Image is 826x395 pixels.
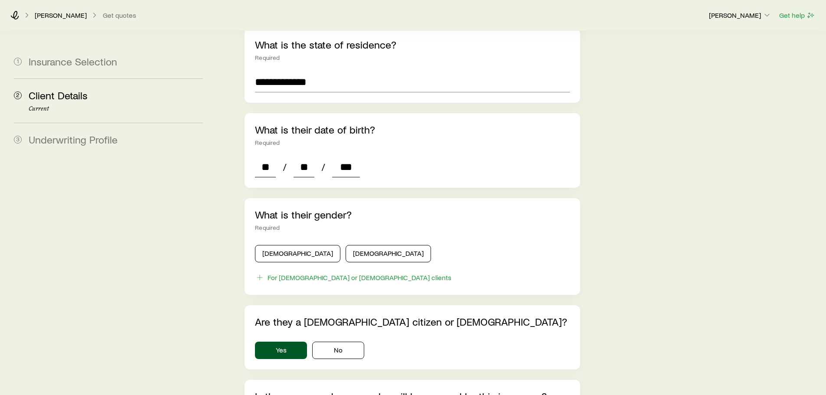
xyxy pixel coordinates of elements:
button: [PERSON_NAME] [708,10,772,21]
p: What is their gender? [255,209,569,221]
button: For [DEMOGRAPHIC_DATA] or [DEMOGRAPHIC_DATA] clients [255,273,452,283]
button: [DEMOGRAPHIC_DATA] [255,245,340,262]
span: / [279,161,290,173]
button: No [312,342,364,359]
button: Get quotes [102,11,137,20]
p: Current [29,105,203,112]
button: [DEMOGRAPHIC_DATA] [346,245,431,262]
p: Are they a [DEMOGRAPHIC_DATA] citizen or [DEMOGRAPHIC_DATA]? [255,316,569,328]
button: Get help [779,10,816,20]
span: 1 [14,58,22,65]
span: Client Details [29,89,88,101]
p: [PERSON_NAME] [35,11,87,20]
div: For [DEMOGRAPHIC_DATA] or [DEMOGRAPHIC_DATA] clients [268,273,451,282]
p: What is their date of birth? [255,124,569,136]
p: What is the state of residence? [255,39,569,51]
button: Yes [255,342,307,359]
span: Insurance Selection [29,55,117,68]
span: 3 [14,136,22,144]
span: 2 [14,91,22,99]
span: / [318,161,329,173]
div: Required [255,139,569,146]
div: Required [255,54,569,61]
p: [PERSON_NAME] [709,11,771,20]
span: Underwriting Profile [29,133,118,146]
div: Required [255,224,569,231]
